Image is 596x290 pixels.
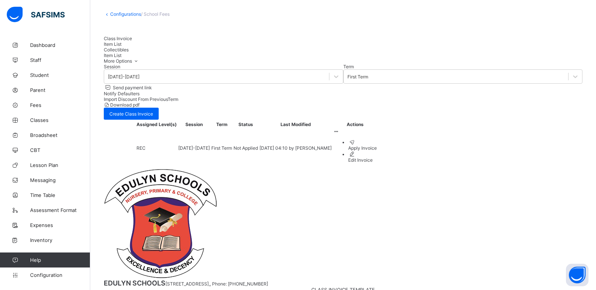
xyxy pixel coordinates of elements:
span: Term [343,64,354,69]
th: Term [211,121,232,128]
a: Configurations [110,11,141,17]
span: Lesson Plan [30,162,90,168]
span: Download pdf [110,102,140,108]
div: Edit Invoice [348,157,377,163]
span: [STREET_ADDRESS], , Phone: [PHONE_NUMBER] [165,281,268,287]
img: edulyn.png [104,169,217,278]
span: Dashboard [30,42,90,48]
div: First Term [347,74,368,80]
span: Time Table [30,192,90,198]
span: Import Discount From Previous Term [104,96,178,102]
th: Last Modified [259,121,332,128]
span: Assessment Format [30,207,90,213]
button: Open asap [566,264,588,286]
span: Send payment link [112,85,152,90]
div: Apply Invoice [348,145,377,151]
span: EDULYN SCHOOLS [104,279,165,287]
span: Staff [30,57,90,63]
span: Expenses [30,222,90,228]
span: Broadsheet [30,132,90,138]
span: Fees [30,102,90,108]
span: Inventory [30,237,90,243]
span: CBT [30,147,90,153]
span: Item List [104,53,121,58]
td: First Term [211,128,232,168]
span: / School Fees [141,11,170,17]
span: More Options [104,58,140,64]
span: Help [30,257,90,263]
span: Student [30,72,90,78]
th: Assigned Level(s) [136,121,177,128]
th: Actions [333,121,377,128]
span: Notify Defaulters [104,91,140,96]
span: Parent [30,87,90,93]
span: Not Applied [234,145,258,151]
span: Collectibles [104,47,129,53]
span: Classes [30,117,90,123]
div: [DATE]-[DATE] [108,74,140,80]
span: Configuration [30,272,90,278]
span: Messaging [30,177,90,183]
span: Create Class Invoice [109,111,153,117]
span: Class Invoice [104,36,132,41]
span: Item List [104,41,121,47]
th: Status [233,121,258,128]
img: safsims [7,7,65,23]
td: REC [136,128,177,168]
th: Session [178,121,210,128]
td: [DATE] 04:10 by [PERSON_NAME] [259,128,332,168]
span: Session [104,64,120,69]
td: [DATE]-[DATE] [178,128,210,168]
